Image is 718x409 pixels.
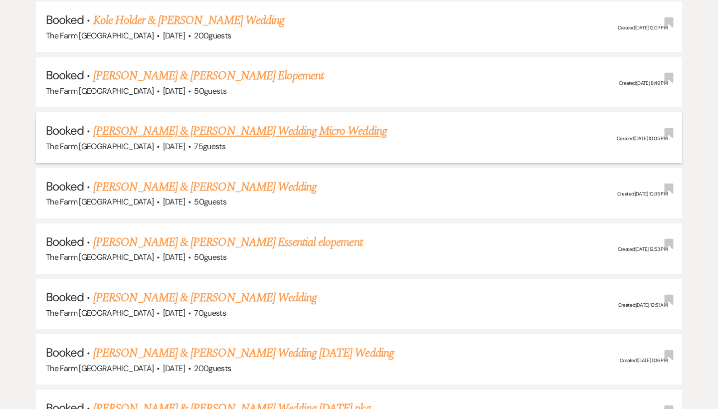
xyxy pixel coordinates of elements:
[46,67,84,83] span: Booked
[46,289,84,305] span: Booked
[93,122,387,140] a: [PERSON_NAME] & [PERSON_NAME] Wedding Micro Wedding
[163,308,185,318] span: [DATE]
[194,308,226,318] span: 70 guests
[194,252,226,262] span: 50 guests
[93,11,284,29] a: Kole Holder & [PERSON_NAME] Wedding
[163,86,185,96] span: [DATE]
[617,135,667,142] span: Created: [DATE] 10:05 PM
[194,30,231,41] span: 200 guests
[46,179,84,194] span: Booked
[618,246,667,253] span: Created: [DATE] 12:53 PM
[618,302,667,308] span: Created: [DATE] 10:51 AM
[46,308,154,318] span: The Farm [GEOGRAPHIC_DATA]
[46,141,154,152] span: The Farm [GEOGRAPHIC_DATA]
[46,345,84,360] span: Booked
[93,344,394,362] a: [PERSON_NAME] & [PERSON_NAME] Wedding [DATE] Wedding
[93,289,317,307] a: [PERSON_NAME] & [PERSON_NAME] Wedding
[618,24,667,31] span: Created: [DATE] 12:07 PM
[46,234,84,249] span: Booked
[163,197,185,207] span: [DATE]
[194,363,231,374] span: 200 guests
[46,363,154,374] span: The Farm [GEOGRAPHIC_DATA]
[163,30,185,41] span: [DATE]
[46,30,154,41] span: The Farm [GEOGRAPHIC_DATA]
[617,191,667,197] span: Created: [DATE] 10:35 PM
[93,178,317,196] a: [PERSON_NAME] & [PERSON_NAME] Wedding
[194,141,225,152] span: 75 guests
[93,233,362,251] a: [PERSON_NAME] & [PERSON_NAME] Essential elopement
[163,363,185,374] span: [DATE]
[46,86,154,96] span: The Farm [GEOGRAPHIC_DATA]
[619,80,667,86] span: Created: [DATE] 8:49 PM
[46,123,84,138] span: Booked
[620,357,667,364] span: Created: [DATE] 1:06 PM
[163,141,185,152] span: [DATE]
[46,12,84,27] span: Booked
[46,252,154,262] span: The Farm [GEOGRAPHIC_DATA]
[163,252,185,262] span: [DATE]
[194,197,226,207] span: 50 guests
[46,197,154,207] span: The Farm [GEOGRAPHIC_DATA]
[194,86,226,96] span: 50 guests
[93,67,324,85] a: [PERSON_NAME] & [PERSON_NAME] Elopement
